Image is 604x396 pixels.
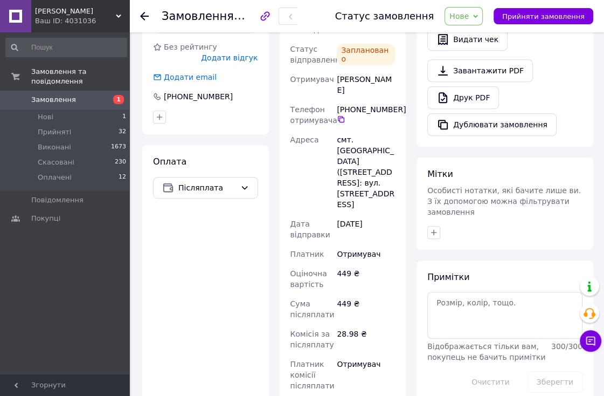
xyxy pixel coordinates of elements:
div: Отримувач [335,244,397,264]
span: Замовлення [31,95,76,105]
button: Видати чек [427,28,508,51]
span: 1 [113,95,124,104]
a: Друк PDF [427,86,499,109]
div: смт. [GEOGRAPHIC_DATA] ([STREET_ADDRESS]: вул. [STREET_ADDRESS] [335,130,397,214]
span: 1673 [111,142,126,152]
span: Скасовані [38,158,74,167]
div: [DATE] [335,214,397,244]
span: Адреса [290,135,319,144]
span: Петрик [35,6,116,16]
span: 32 [119,127,126,137]
input: Пошук [5,38,127,57]
span: Оціночна вартість [290,269,327,289]
span: Прийняті [38,127,71,137]
div: 449 ₴ [335,294,397,324]
span: Післяплата [178,182,236,194]
span: Додати відгук [201,53,258,62]
span: Нові [38,112,53,122]
div: Статус замовлення [335,11,434,22]
div: Додати email [163,72,218,83]
span: Відображається тільки вам, покупець не бачить примітки [427,342,545,361]
div: Повернутися назад [140,11,149,22]
span: Виконані [38,142,71,152]
span: Нове [449,12,469,21]
span: Сума післяплати [290,299,335,319]
div: 449 ₴ [335,264,397,294]
button: Чат з покупцем [580,330,601,352]
span: Телефон отримувача [290,105,337,125]
button: Прийняти замовлення [494,8,593,24]
span: Платник [290,250,324,258]
span: Платник комісії післяплати [290,360,335,390]
div: Ваш ID: 4031036 [35,16,129,26]
span: Дата відправки [290,220,330,239]
span: Без рейтингу [164,43,217,51]
span: Покупці [31,214,60,223]
span: Мітки [427,169,453,179]
span: Номер накладної [290,15,331,34]
span: 300 / 300 [551,342,582,351]
span: Замовлення та повідомлення [31,67,129,86]
span: Статус відправлення [290,45,345,64]
span: Повідомлення [31,195,84,205]
span: 1 [122,112,126,122]
a: Завантажити PDF [427,59,533,82]
span: Отримувач [290,75,334,84]
span: 12 [119,173,126,182]
span: Комісія за післяплату [290,330,334,349]
button: Дублювати замовлення [427,113,557,136]
span: Оплата [153,156,186,167]
span: 230 [115,158,126,167]
div: 28.98 ₴ [335,324,397,354]
div: [PERSON_NAME] [335,70,397,100]
div: Отримувач [335,354,397,395]
div: [PHONE_NUMBER] [337,104,395,124]
div: [PHONE_NUMBER] [163,91,234,102]
span: Оплачені [38,173,72,182]
span: Примітки [427,272,469,282]
span: Особисті нотатки, які бачите лише ви. З їх допомогою можна фільтрувати замовлення [427,186,581,216]
span: Замовлення [162,10,234,23]
div: Заплановано [337,44,395,65]
div: Додати email [152,72,218,83]
span: Прийняти замовлення [502,12,585,21]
